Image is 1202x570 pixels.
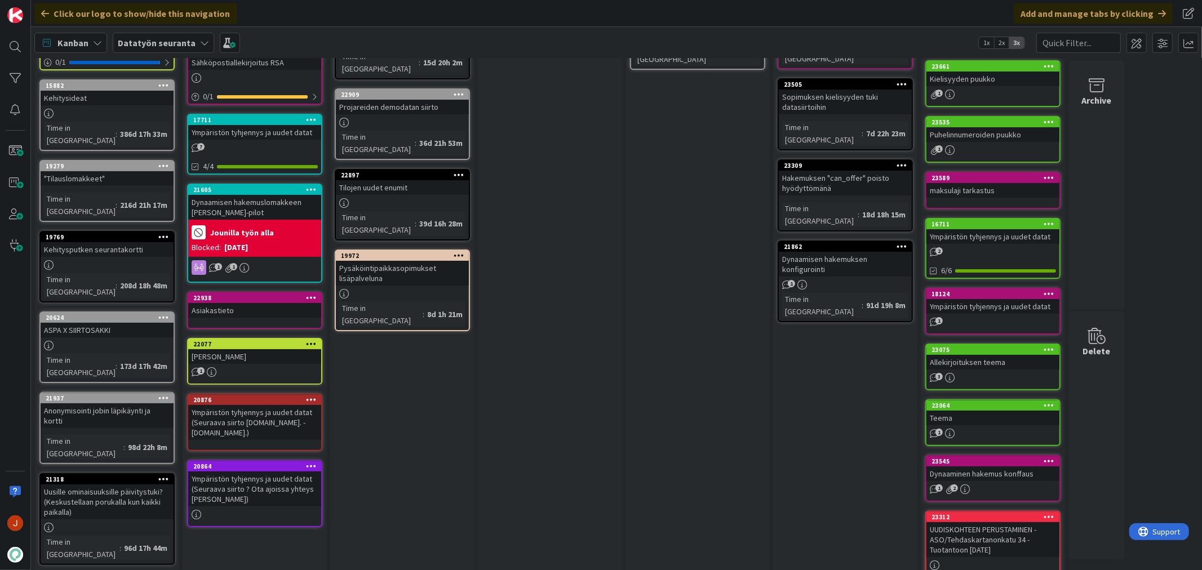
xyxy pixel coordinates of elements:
div: Dynaamisen hakemuksen konfigurointi [779,252,912,277]
div: 20624 [46,314,174,322]
div: 15882 [41,81,174,91]
div: 19769 [46,233,174,241]
div: Sopimuksen kielisyyden tuki datasiirtoihin [779,90,912,114]
div: 21937 [41,393,174,403]
div: Ympäristön tyhjennys ja uudet datat [926,229,1059,244]
div: 21318 [46,475,174,483]
div: Time in [GEOGRAPHIC_DATA] [44,122,116,146]
div: 23505 [784,81,912,88]
div: ASPA X SIIRTOSAKKI [41,323,174,337]
div: maksulaji tarkastus [926,183,1059,198]
div: 23589maksulaji tarkastus [926,173,1059,198]
div: 23545Dynaaminen hakemus konffaus [926,456,1059,481]
div: 21937 [46,394,174,402]
span: 0 / 1 [55,56,66,68]
span: : [423,308,424,320]
span: : [119,542,121,554]
span: 1 [935,90,943,97]
div: Time in [GEOGRAPHIC_DATA] [339,211,415,236]
div: 19972Pysäköintipaikkasopimukset lisäpalveluna [336,251,469,286]
div: Anonymisointi jobin läpikäynti ja kortti [41,403,174,428]
div: 22938Asiakastieto [188,293,321,318]
div: 91d 19h 8m [863,299,908,311]
div: 0/1 [41,55,174,69]
div: 23309 [784,162,912,170]
div: Kehitysputken seurantakortti [41,242,174,257]
div: 23505Sopimuksen kielisyyden tuki datasiirtoihin [779,79,912,114]
div: 20624ASPA X SIIRTOSAKKI [41,313,174,337]
div: 8d 1h 21m [424,308,465,320]
div: 19972 [336,251,469,261]
div: 22938 [193,294,321,302]
span: 1 [197,367,205,375]
div: 23309Hakemuksen "can_offer" poisto hyödyttömänä [779,161,912,195]
div: 21605Dynaamisen hakemuslomakkeen [PERSON_NAME]-pilot [188,185,321,220]
div: "Tilauslomakkeet" [41,171,174,186]
div: 23589 [926,173,1059,183]
div: 23545 [932,457,1059,465]
span: Kanban [57,36,88,50]
div: 23661 [932,63,1059,70]
div: Time in [GEOGRAPHIC_DATA] [44,354,116,378]
span: 3 [935,373,943,380]
div: Time in [GEOGRAPHIC_DATA] [339,131,415,155]
div: UUDISKOHTEEN PERUSTAMINEN - ASO/Tehdaskartanonkatu 34 - Tuotantoon [DATE] [926,522,1059,557]
div: Ympäristön tyhjennys ja uudet datat (Seuraava siirto [DOMAIN_NAME]. - [DOMAIN_NAME].) [188,405,321,440]
div: 16711 [932,220,1059,228]
div: Asiakastieto [188,303,321,318]
div: Time in [GEOGRAPHIC_DATA] [782,293,862,318]
div: 19279 [46,162,174,170]
b: Datatyön seuranta [118,37,196,48]
div: 22909Projareiden demodatan siirto [336,90,469,114]
div: 23309 [779,161,912,171]
span: : [862,299,863,311]
div: 22938 [188,293,321,303]
div: 21318 [41,474,174,484]
div: Click our logo to show/hide this navigation [34,3,237,24]
span: 2x [994,37,1009,48]
span: 1 [935,484,943,492]
div: 19972 [341,252,469,260]
span: 4/4 [203,161,214,172]
div: Tilojen uudet enumit [336,180,469,195]
span: 1 [230,263,237,270]
div: Dynaamisen hakemuslomakkeen [PERSON_NAME]-pilot [188,195,321,220]
div: 23661Kielisyyden puukko [926,61,1059,86]
img: avatar [7,547,23,563]
div: 98d 22h 8m [125,441,170,453]
div: Uusille ominaisuuksille päivitystuki? (Keskustellaan porukalla kun kaikki paikalla) [41,484,174,519]
div: 23075Allekirjoituksen teema [926,345,1059,369]
div: 20864 [188,461,321,471]
span: 2 [951,484,958,492]
div: 36d 21h 53m [416,137,465,149]
div: 21862 [779,242,912,252]
div: Ympäristön tyhjennys ja uudet datat [926,299,1059,314]
span: 2 [935,247,943,255]
div: 22909 [336,90,469,100]
div: 22077 [193,340,321,348]
div: Time in [GEOGRAPHIC_DATA] [44,435,123,460]
div: Pysäköintipaikkasopimukset lisäpalveluna [336,261,469,286]
div: 386d 17h 33m [117,128,170,140]
div: Time in [GEOGRAPHIC_DATA] [339,50,419,75]
span: 7 [197,143,205,150]
div: 21862Dynaamisen hakemuksen konfigurointi [779,242,912,277]
div: 22909 [341,91,469,99]
div: 23535Puhelinnumeroiden puukko [926,117,1059,142]
div: 20864Ympäristön tyhjennys ja uudet datat (Seuraava siirto ? Ota ajoissa yhteys [PERSON_NAME]) [188,461,321,506]
div: 173d 17h 42m [117,360,170,372]
div: Time in [GEOGRAPHIC_DATA] [44,273,116,298]
div: 23312 [926,512,1059,522]
span: : [415,217,416,230]
span: 1 [215,263,222,270]
span: 1 [935,429,943,436]
div: 23064 [932,402,1059,409]
div: 23312UUDISKOHTEEN PERUSTAMINEN - ASO/Tehdaskartanonkatu 34 - Tuotantoon [DATE] [926,512,1059,557]
span: : [123,441,125,453]
div: Ympäristön tyhjennys ja uudet datat (Seuraava siirto ? Ota ajoissa yhteys [PERSON_NAME]) [188,471,321,506]
div: 22077 [188,339,321,349]
div: Ympäristön tyhjennys ja uudet datat [188,125,321,140]
div: 18124 [932,290,1059,298]
span: 1 [935,317,943,324]
div: 15882Kehitysideat [41,81,174,105]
